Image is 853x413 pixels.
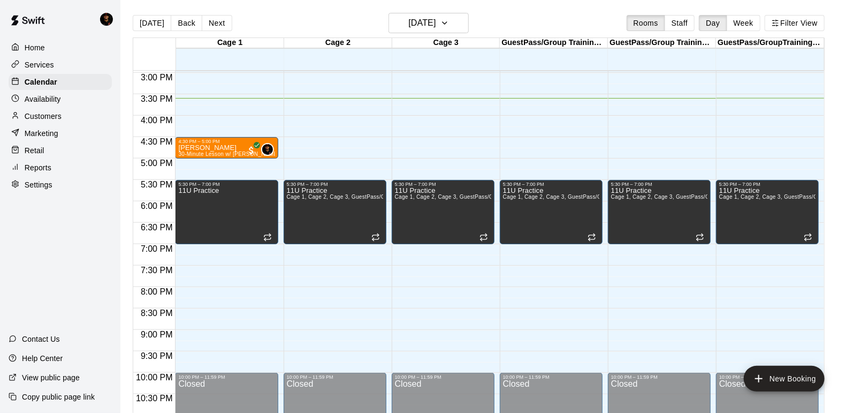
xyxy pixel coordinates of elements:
p: Help Center [22,353,63,364]
a: Settings [9,177,112,193]
h6: [DATE] [408,16,436,31]
a: Availability [9,91,112,107]
div: 5:30 PM – 7:00 PM [395,182,491,187]
div: 5:30 PM – 7:00 PM: 11U Practice [392,180,494,244]
div: 5:30 PM – 7:00 PM: 11U Practice [608,180,711,244]
button: Next [202,15,232,31]
p: Marketing [25,128,58,139]
span: 6:00 PM [138,201,176,211]
div: 10:00 PM – 11:59 PM [719,374,816,380]
p: Contact Us [22,334,60,344]
div: Cage 2 [284,38,392,48]
button: Rooms [627,15,665,31]
a: Calendar [9,74,112,90]
div: GuestPass/Group Training - Cage 2 [608,38,716,48]
span: Recurring event [804,233,812,242]
span: 9:00 PM [138,330,176,339]
span: Recurring event [696,233,704,242]
span: Chris McFarland [265,143,274,156]
span: 5:00 PM [138,159,176,168]
span: Recurring event [588,233,596,242]
a: Retail [9,142,112,159]
div: 10:00 PM – 11:59 PM [503,374,599,380]
button: Filter View [765,15,825,31]
p: Availability [25,94,61,104]
button: add [744,366,825,392]
p: Retail [25,145,44,156]
button: [DATE] [389,13,469,33]
div: Cage 1 [176,38,284,48]
div: GuestPass/GroupTraining - Cage 3 [716,38,824,48]
p: Copy public page link [22,392,95,402]
div: 10:00 PM – 11:59 PM [178,374,275,380]
span: Cage 1, Cage 2, Cage 3, GuestPass/Group Training - Cage 1, GuestPass/Group Training - Cage 2, Gue... [395,194,738,200]
div: 5:30 PM – 7:00 PM [719,182,816,187]
span: 3:30 PM [138,94,176,103]
div: Cage 3 [392,38,500,48]
div: 5:30 PM – 7:00 PM: 11U Practice [284,180,386,244]
span: 8:30 PM [138,309,176,318]
div: 10:00 PM – 11:59 PM [611,374,707,380]
p: View public page [22,372,80,383]
div: 5:30 PM – 7:00 PM [611,182,707,187]
span: 8:00 PM [138,287,176,296]
p: Settings [25,179,52,190]
a: Customers [9,108,112,124]
img: Chris McFarland [100,13,113,26]
span: Cage 1, Cage 2, Cage 3, GuestPass/Group Training - Cage 1, GuestPass/Group Training - Cage 2, Gue... [503,194,846,200]
span: 4:30 PM [138,137,176,146]
span: 4:00 PM [138,116,176,125]
button: Week [727,15,760,31]
p: Services [25,59,54,70]
img: Chris McFarland [262,144,273,155]
div: 10:00 PM – 11:59 PM [287,374,383,380]
div: 4:30 PM – 5:00 PM: Charlie Dean [175,137,278,159]
button: Day [699,15,727,31]
div: 10:00 PM – 11:59 PM [395,374,491,380]
p: Customers [25,111,62,122]
span: Cage 1, Cage 2, Cage 3, GuestPass/Group Training - Cage 1, GuestPass/Group Training - Cage 2, Gue... [287,194,630,200]
a: Marketing [9,125,112,141]
span: 7:00 PM [138,244,176,253]
div: Chris McFarland [98,9,120,30]
div: Chris McFarland [261,143,274,156]
div: GuestPass/Group Training - Cage 1 [500,38,608,48]
p: Reports [25,162,51,173]
div: 5:30 PM – 7:00 PM [503,182,599,187]
span: 5:30 PM [138,180,176,189]
div: 5:30 PM – 7:00 PM: 11U Practice [500,180,603,244]
span: 10:00 PM [133,373,175,382]
div: 5:30 PM – 7:00 PM [178,182,275,187]
button: Back [171,15,202,31]
button: [DATE] [133,15,171,31]
a: Home [9,40,112,56]
span: Recurring event [263,233,272,242]
p: Calendar [25,77,57,87]
span: 3:00 PM [138,73,176,82]
div: 5:30 PM – 7:00 PM: 11U Practice [175,180,278,244]
span: All customers have paid [246,145,257,156]
div: 5:30 PM – 7:00 PM: 11U Practice [716,180,819,244]
span: 6:30 PM [138,223,176,232]
span: 10:30 PM [133,394,175,403]
span: Recurring event [371,233,380,242]
span: Recurring event [479,233,488,242]
span: 9:30 PM [138,351,176,361]
a: Reports [9,160,112,176]
span: 30-Minute Lesson w/ [PERSON_NAME] [178,151,279,157]
div: 5:30 PM – 7:00 PM [287,182,383,187]
div: 4:30 PM – 5:00 PM [178,139,275,144]
p: Home [25,42,45,53]
button: Staff [665,15,695,31]
span: 7:30 PM [138,266,176,275]
a: Services [9,57,112,73]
